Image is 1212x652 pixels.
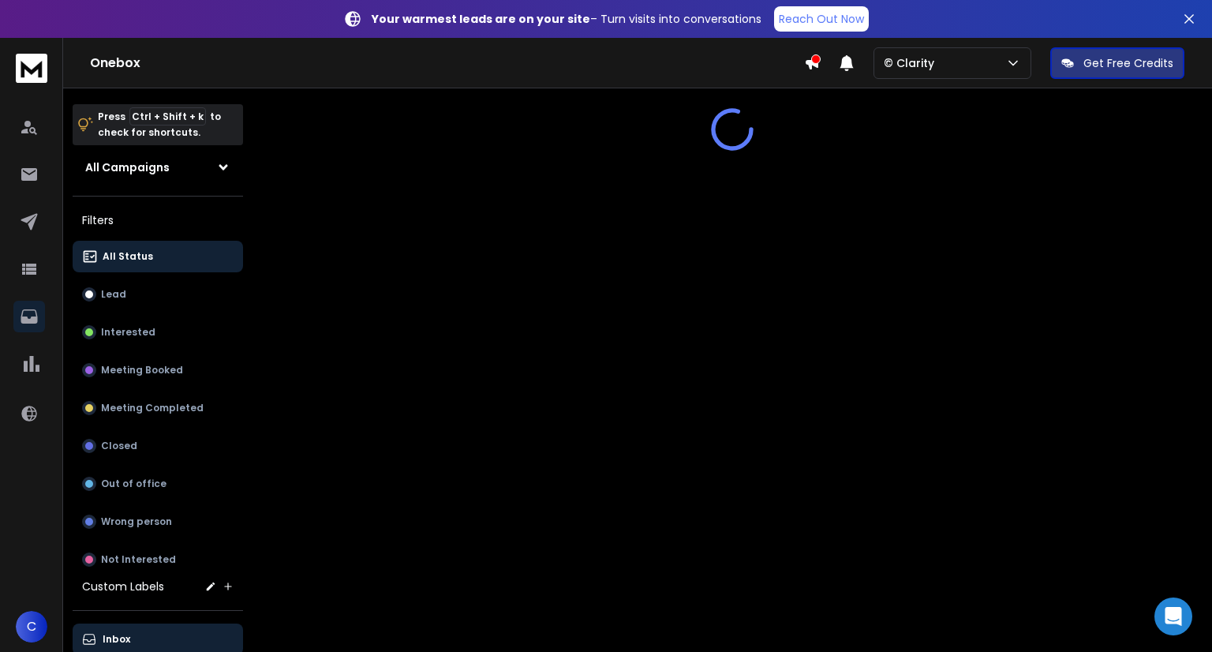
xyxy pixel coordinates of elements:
p: All Status [103,250,153,263]
p: – Turn visits into conversations [372,11,761,27]
p: Meeting Completed [101,402,204,414]
button: Out of office [73,468,243,500]
h1: Onebox [90,54,804,73]
p: Interested [101,326,155,339]
p: Inbox [103,633,130,646]
button: Lead [73,279,243,310]
button: Meeting Completed [73,392,243,424]
a: Reach Out Now [774,6,869,32]
p: Reach Out Now [779,11,864,27]
p: © Clarity [884,55,941,71]
p: Press to check for shortcuts. [98,109,221,141]
p: Out of office [101,478,166,490]
h3: Custom Labels [82,579,164,594]
div: Open Intercom Messenger [1154,598,1192,635]
h3: Filters [73,209,243,231]
p: Get Free Credits [1083,55,1173,71]
button: All Status [73,241,243,272]
p: Not Interested [101,553,176,566]
button: Meeting Booked [73,354,243,386]
button: Closed [73,430,243,462]
button: All Campaigns [73,152,243,183]
h1: All Campaigns [85,159,170,175]
button: Wrong person [73,506,243,538]
p: Closed [101,440,137,452]
button: Interested [73,317,243,348]
p: Meeting Booked [101,364,183,377]
img: logo [16,54,47,83]
span: Ctrl + Shift + k [129,107,206,126]
p: Lead [101,288,126,301]
button: C [16,611,47,643]
button: Not Interested [73,544,243,575]
strong: Your warmest leads are on your site [372,11,590,27]
p: Wrong person [101,515,172,528]
button: Get Free Credits [1050,47,1184,79]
